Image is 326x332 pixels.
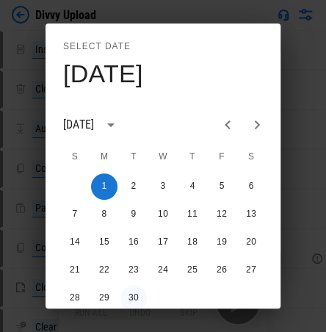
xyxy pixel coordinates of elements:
[213,110,242,140] button: Previous month
[98,112,123,137] button: calendar view is open, switch to year view
[91,229,117,256] button: 15
[209,201,235,228] button: 12
[150,229,176,256] button: 17
[179,173,206,200] button: 4
[238,257,264,284] button: 27
[91,142,117,172] span: Monday
[91,257,117,284] button: 22
[179,257,206,284] button: 25
[120,201,147,228] button: 9
[120,257,147,284] button: 23
[209,173,235,200] button: 5
[209,142,235,172] span: Friday
[179,229,206,256] button: 18
[63,59,143,90] h4: [DATE]
[120,142,147,172] span: Tuesday
[150,257,176,284] button: 24
[150,173,176,200] button: 3
[150,142,176,172] span: Wednesday
[238,201,264,228] button: 13
[63,35,131,59] span: Select date
[62,257,88,284] button: 21
[62,229,88,256] button: 14
[179,201,206,228] button: 11
[62,285,88,311] button: 28
[179,142,206,172] span: Thursday
[62,142,88,172] span: Sunday
[242,110,272,140] button: Next month
[238,229,264,256] button: 20
[91,173,117,200] button: 1
[120,229,147,256] button: 16
[238,142,264,172] span: Saturday
[62,201,88,228] button: 7
[120,173,147,200] button: 2
[209,229,235,256] button: 19
[209,257,235,284] button: 26
[238,173,264,200] button: 6
[91,285,117,311] button: 29
[91,201,117,228] button: 8
[63,116,94,134] div: [DATE]
[120,285,147,311] button: 30
[150,201,176,228] button: 10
